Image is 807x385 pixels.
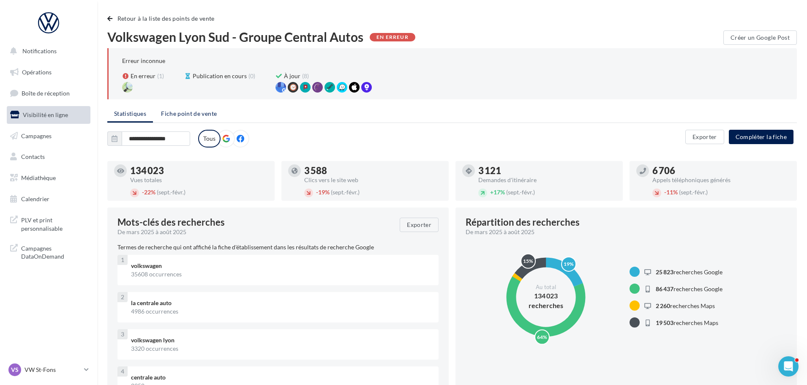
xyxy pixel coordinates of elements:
a: Contacts [5,148,92,166]
div: 3 [117,329,128,339]
span: (sept.-févr.) [679,188,708,196]
span: Fiche point de vente [161,110,217,117]
span: - [142,188,144,196]
a: VS VW St-Fons [7,362,90,378]
button: Notifications [5,42,89,60]
span: Publication en cours [193,72,247,80]
a: Calendrier [5,190,92,208]
p: Erreur inconnue [122,57,165,64]
span: Notifications [22,47,57,55]
div: la centrale auto [131,299,432,307]
div: 1 [117,255,128,265]
span: Contacts [21,153,45,160]
span: Visibilité en ligne [23,111,68,118]
span: 11% [664,188,678,196]
span: (8) [302,72,309,80]
span: (0) [248,72,255,80]
div: En erreur [370,33,415,41]
span: 19% [316,188,330,196]
span: À jour [284,72,300,80]
a: Médiathèque [5,169,92,187]
div: Répartition des recherches [466,218,580,227]
span: 22% [142,188,155,196]
span: + [490,188,493,196]
span: 17% [490,188,505,196]
div: 4986 occurrences [131,307,432,316]
button: Créer un Google Post [723,30,797,45]
div: De mars 2025 à août 2025 [117,228,393,236]
div: centrale auto [131,373,432,382]
span: VS [11,366,19,374]
div: 2 [117,292,128,302]
span: Campagnes [21,132,52,139]
span: 25 823 [656,268,673,276]
span: PLV et print personnalisable [21,214,87,232]
p: VW St-Fons [25,366,81,374]
button: Retour à la liste des points de vente [107,14,218,24]
div: 35608 occurrences [131,270,432,279]
span: - [316,188,318,196]
div: 3320 occurrences [131,344,432,353]
iframe: Intercom live chat [778,356,799,377]
span: En erreur [131,72,155,80]
span: 2 260 [656,302,670,309]
span: Médiathèque [21,174,56,181]
a: Boîte de réception [5,84,92,102]
span: Campagnes DataOnDemand [21,243,87,261]
a: PLV et print personnalisable [5,211,92,236]
div: Demandes d'itinéraire [478,177,616,183]
span: (1) [157,72,164,80]
div: volkswagen [131,262,432,270]
span: (sept.-févr.) [331,188,360,196]
span: Calendrier [21,195,49,202]
div: Vues totales [130,177,268,183]
p: Termes de recherche qui ont affiché la fiche d'établissement dans les résultats de recherche Google [117,243,439,251]
span: (sept.-févr.) [506,188,535,196]
div: volkswagen lyon [131,336,432,344]
span: recherches Maps [656,302,715,309]
div: 3 121 [478,166,616,175]
div: 4 [117,366,128,377]
span: (sept.-févr.) [157,188,185,196]
button: Exporter [685,130,724,144]
span: Opérations [22,68,52,76]
button: Exporter [400,218,439,232]
div: 3 588 [304,166,442,175]
span: recherches Google [656,268,722,276]
a: Opérations [5,63,92,81]
div: Appels téléphoniques générés [652,177,790,183]
span: Retour à la liste des points de vente [117,15,215,22]
div: Clics vers le site web [304,177,442,183]
a: Visibilité en ligne [5,106,92,124]
span: Mots-clés des recherches [117,218,225,227]
span: - [664,188,666,196]
div: 134 023 [130,166,268,175]
span: recherches Maps [656,319,718,326]
div: De mars 2025 à août 2025 [466,228,780,236]
span: 86 437 [656,285,673,292]
label: Tous [198,130,221,147]
a: Campagnes DataOnDemand [5,239,92,264]
a: Campagnes [5,127,92,145]
a: Compléter la fiche [725,133,797,140]
span: recherches Google [656,285,722,292]
span: Boîte de réception [22,90,70,97]
div: 6 706 [652,166,790,175]
span: 19 503 [656,319,673,326]
span: Volkswagen Lyon Sud - Groupe Central Autos [107,30,363,43]
button: Compléter la fiche [729,130,793,144]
